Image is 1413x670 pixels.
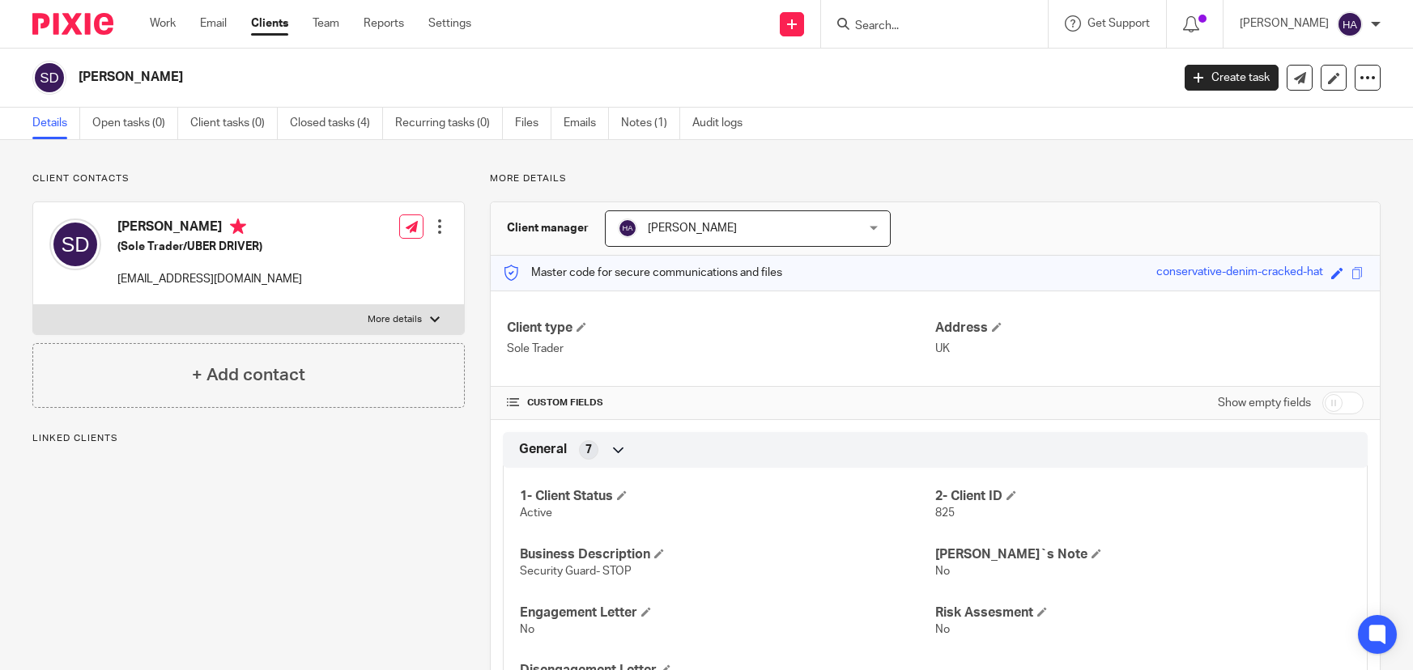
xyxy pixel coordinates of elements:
[428,15,471,32] a: Settings
[117,239,302,255] h5: (Sole Trader/UBER DRIVER)
[935,507,955,519] span: 825
[1218,395,1311,411] label: Show empty fields
[853,19,999,34] input: Search
[1240,15,1329,32] p: [PERSON_NAME]
[935,320,1364,337] h4: Address
[32,172,465,185] p: Client contacts
[1337,11,1363,37] img: svg%3E
[519,441,567,458] span: General
[368,313,422,326] p: More details
[520,624,534,635] span: No
[585,442,592,458] span: 7
[1156,264,1323,282] div: conservative-denim-cracked-hat
[935,488,1351,505] h4: 2- Client ID
[648,223,737,234] span: [PERSON_NAME]
[520,566,632,577] span: Security Guard- STOP
[935,566,950,577] span: No
[79,69,944,86] h2: [PERSON_NAME]
[520,546,935,563] h4: Business Description
[618,218,637,238] img: svg%3E
[520,488,935,505] h4: 1- Client Status
[117,271,302,287] p: [EMAIL_ADDRESS][DOMAIN_NAME]
[192,363,305,388] h4: + Add contact
[32,61,66,95] img: svg%3E
[32,108,80,139] a: Details
[117,218,302,239] h4: [PERSON_NAME]
[935,546,1351,563] h4: [PERSON_NAME]`s Note
[507,396,935,409] h4: CUSTOM FIELDS
[507,220,589,236] h3: Client manager
[507,341,935,357] p: Sole Trader
[1087,18,1150,29] span: Get Support
[92,108,178,139] a: Open tasks (0)
[364,15,404,32] a: Reports
[520,604,935,621] h4: Engagement Letter
[49,218,101,270] img: svg%3E
[32,432,465,445] p: Linked clients
[1185,65,1279,91] a: Create task
[935,624,950,635] span: No
[564,108,609,139] a: Emails
[251,15,288,32] a: Clients
[200,15,227,32] a: Email
[230,218,246,235] i: Primary
[935,341,1364,357] p: UK
[150,15,176,32] a: Work
[621,108,680,139] a: Notes (1)
[190,108,278,139] a: Client tasks (0)
[313,15,339,32] a: Team
[395,108,503,139] a: Recurring tasks (0)
[692,108,755,139] a: Audit logs
[490,172,1381,185] p: More details
[520,507,552,519] span: Active
[515,108,551,139] a: Files
[32,13,113,35] img: Pixie
[935,604,1351,621] h4: Risk Assesment
[503,265,782,281] p: Master code for secure communications and files
[290,108,383,139] a: Closed tasks (4)
[507,320,935,337] h4: Client type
